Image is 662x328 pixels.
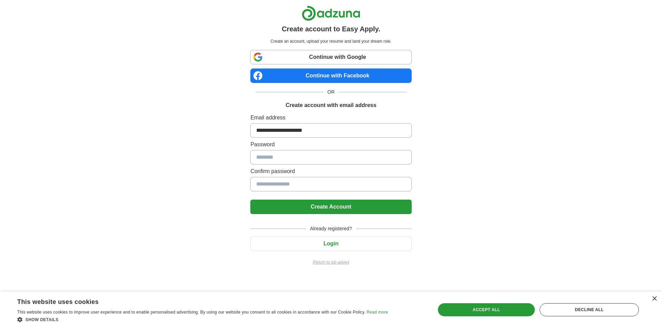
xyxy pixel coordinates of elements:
[306,225,356,232] span: Already registered?
[250,241,411,246] a: Login
[323,88,339,96] span: OR
[250,259,411,265] a: Return to job advert
[250,200,411,214] button: Create Account
[252,38,410,44] p: Create an account, upload your resume and land your dream role.
[438,303,535,316] div: Accept all
[652,296,657,301] div: Close
[302,6,360,21] img: Adzuna logo
[250,50,411,64] a: Continue with Google
[17,296,371,306] div: This website uses cookies
[250,114,411,122] label: Email address
[282,24,380,34] h1: Create account to Easy Apply.
[250,236,411,251] button: Login
[17,310,365,315] span: This website uses cookies to improve user experience and to enable personalised advertising. By u...
[285,101,376,109] h1: Create account with email address
[367,310,388,315] a: Read more, opens a new window
[26,317,59,322] span: Show details
[250,68,411,83] a: Continue with Facebook
[250,140,411,149] label: Password
[17,316,388,323] div: Show details
[540,303,639,316] div: Decline all
[250,167,411,176] label: Confirm password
